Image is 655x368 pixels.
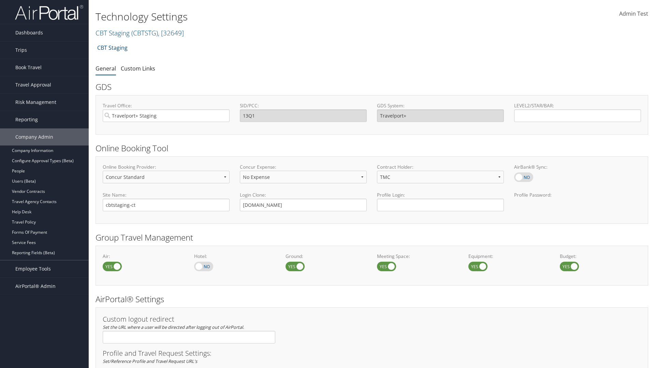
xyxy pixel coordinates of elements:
[103,316,275,323] h3: Custom logout redirect
[240,191,367,198] label: Login Clone:
[15,94,56,111] span: Risk Management
[15,24,43,41] span: Dashboards
[96,65,116,72] a: General
[121,65,155,72] a: Custom Links
[286,253,367,260] label: Ground:
[96,232,648,243] h2: Group Travel Management
[15,59,42,76] span: Book Travel
[96,81,643,93] h2: GDS
[96,28,184,37] a: CBT Staging
[103,102,230,109] label: Travel Office:
[15,128,53,145] span: Company Admin
[514,191,641,211] label: Profile Password:
[158,28,184,37] span: , [ 32649 ]
[15,278,56,295] span: AirPortal® Admin
[15,42,27,59] span: Trips
[619,3,648,25] a: Admin Test
[377,102,504,109] label: GDS System:
[15,111,38,128] span: Reporting
[377,191,504,211] label: Profile Login:
[619,10,648,17] span: Admin Test
[103,358,197,364] em: Set/Reference Profile and Travel Request URL's
[194,253,275,260] label: Hotel:
[240,102,367,109] label: SID/PCC:
[103,324,244,330] em: Set the URL where a user will be directed after logging out of AirPortal.
[377,164,504,170] label: Contract Holder:
[103,164,230,170] label: Online Booking Provider:
[514,172,533,182] label: AirBank® Sync
[96,293,648,305] h2: AirPortal® Settings
[131,28,158,37] span: ( CBTSTG )
[103,253,184,260] label: Air:
[560,253,641,260] label: Budget:
[96,10,464,24] h1: Technology Settings
[15,260,51,277] span: Employee Tools
[15,4,83,20] img: airportal-logo.png
[15,76,51,93] span: Travel Approval
[377,253,458,260] label: Meeting Space:
[97,41,128,55] a: CBT Staging
[103,191,230,198] label: Site Name:
[514,164,641,170] label: AirBank® Sync:
[103,350,641,357] h3: Profile and Travel Request Settings:
[514,102,641,109] label: LEVEL2/STAR/BAR:
[468,253,550,260] label: Equipment:
[377,199,504,211] input: Profile Login:
[240,164,367,170] label: Concur Expense:
[96,142,648,154] h2: Online Booking Tool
